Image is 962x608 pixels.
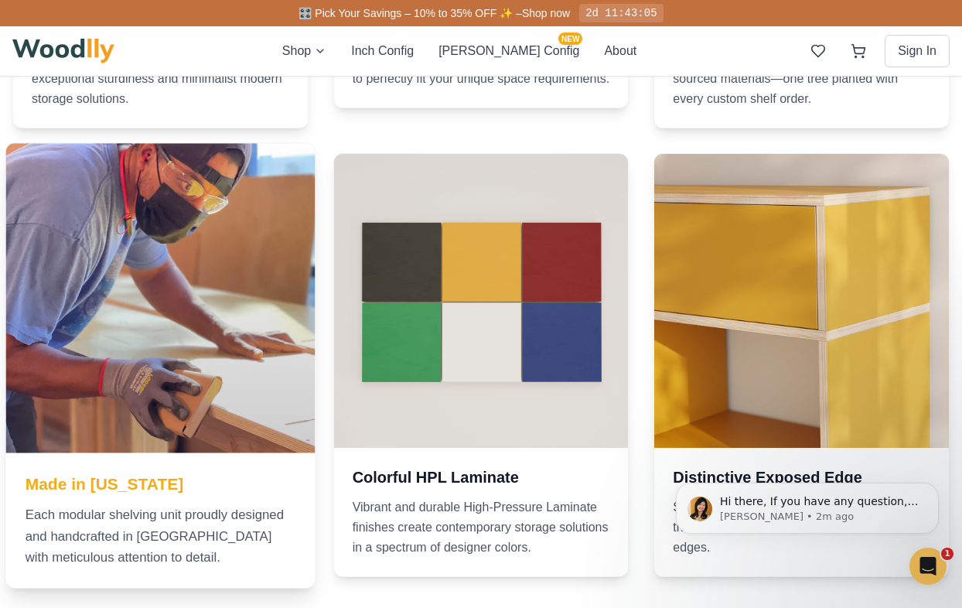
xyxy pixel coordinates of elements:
[26,472,295,494] h3: Made in [US_STATE]
[522,7,570,19] a: Shop now
[298,7,521,19] span: 🎛️ Pick Your Savings – 10% to 35% OFF ✨ –
[26,504,295,568] p: Each modular shelving unit proudly designed and handcrafted in [GEOGRAPHIC_DATA] with meticulous ...
[353,466,610,488] h3: Colorful HPL Laminate
[653,450,962,566] iframe: Intercom notifications message
[558,32,582,45] span: NEW
[579,4,663,22] div: 2d 11:43:05
[909,548,947,585] iframe: Intercom live chat
[673,49,930,109] p: Eco-friendly shelving system with responsibly sourced materials—one tree planted with every custo...
[351,42,414,60] button: Inch Config
[353,497,610,558] p: Vibrant and durable High-Pressure Laminate finishes create contemporary storage solutions in a sp...
[282,42,326,60] button: Shop
[12,39,114,63] img: Woodlly
[941,548,953,560] span: 1
[32,49,289,109] p: Crafted from high-quality Birch plywood for exceptional sturdiness and minimalist modern storage ...
[604,42,636,60] button: About
[438,42,579,60] button: [PERSON_NAME] ConfigNEW
[885,35,950,67] button: Sign In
